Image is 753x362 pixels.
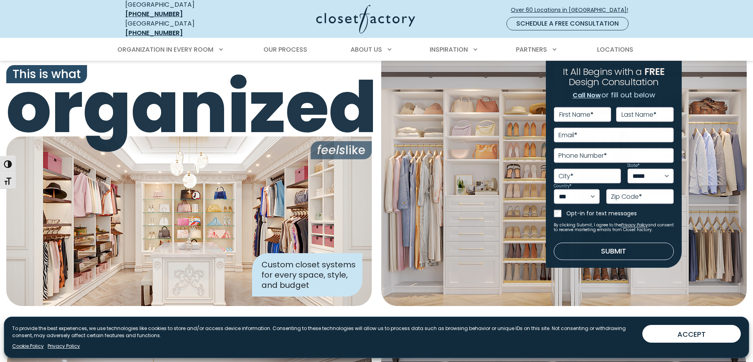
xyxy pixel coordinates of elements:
[597,45,633,54] span: Locations
[506,17,629,30] a: Schedule a Free Consultation
[311,141,372,159] span: like
[117,45,213,54] span: Organization in Every Room
[510,3,635,17] a: Over 60 Locations in [GEOGRAPHIC_DATA]!
[351,45,382,54] span: About Us
[516,45,547,54] span: Partners
[6,136,372,306] img: Closet Factory designed closet
[642,325,741,343] button: ACCEPT
[316,5,415,34] img: Closet Factory Logo
[12,343,44,350] a: Cookie Policy
[48,343,80,350] a: Privacy Policy
[511,6,634,14] span: Over 60 Locations in [GEOGRAPHIC_DATA]!
[125,19,239,38] div: [GEOGRAPHIC_DATA]
[125,9,183,19] a: [PHONE_NUMBER]
[430,45,468,54] span: Inspiration
[12,325,636,339] p: To provide the best experiences, we use technologies like cookies to store and/or access device i...
[6,72,372,143] span: organized
[125,28,183,37] a: [PHONE_NUMBER]
[112,39,641,61] nav: Primary Menu
[252,253,362,297] div: Custom closet systems for every space, style, and budget
[317,142,345,159] i: feels
[263,45,307,54] span: Our Process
